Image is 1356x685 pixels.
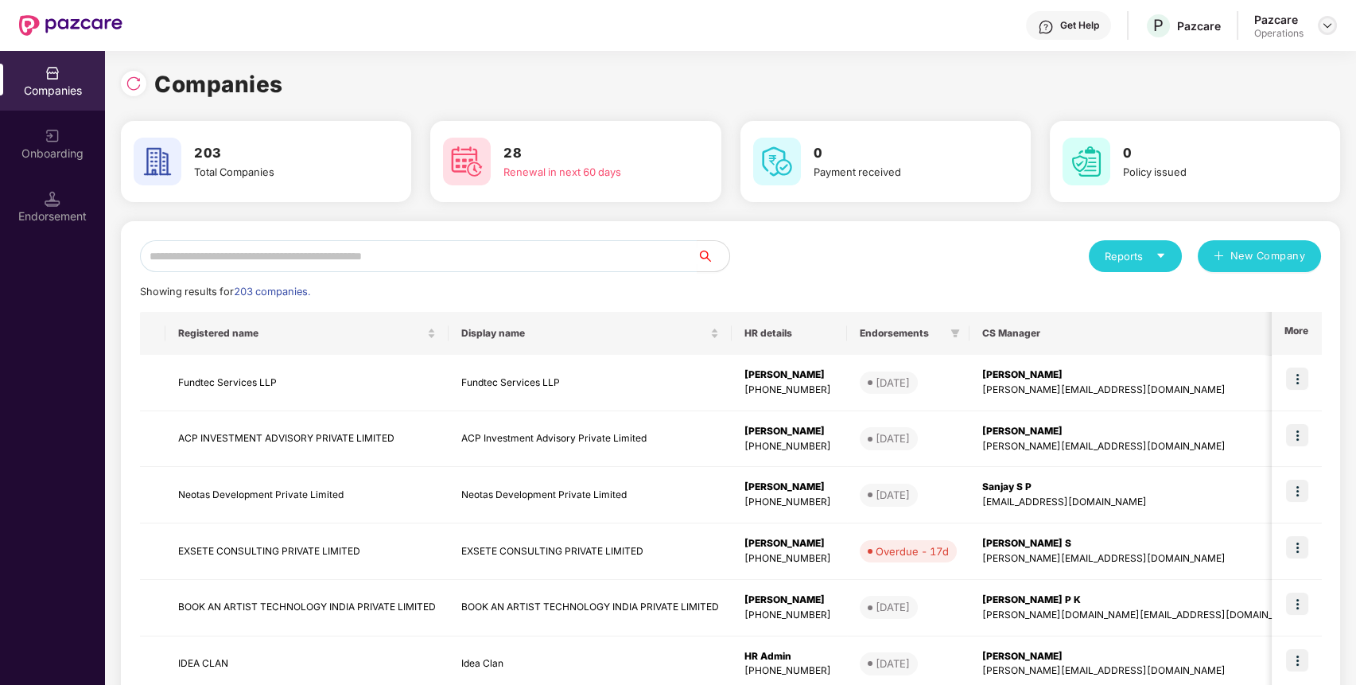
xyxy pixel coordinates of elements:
img: svg+xml;base64,PHN2ZyB4bWxucz0iaHR0cDovL3d3dy53My5vcmcvMjAwMC9zdmciIHdpZHRoPSI2MCIgaGVpZ2h0PSI2MC... [443,138,491,185]
td: ACP INVESTMENT ADVISORY PRIVATE LIMITED [165,411,449,468]
span: plus [1214,251,1224,263]
span: Registered name [178,327,424,340]
img: svg+xml;base64,PHN2ZyB4bWxucz0iaHR0cDovL3d3dy53My5vcmcvMjAwMC9zdmciIHdpZHRoPSI2MCIgaGVpZ2h0PSI2MC... [753,138,801,185]
div: Pazcare [1254,12,1304,27]
img: icon [1286,368,1308,390]
img: svg+xml;base64,PHN2ZyBpZD0iRHJvcGRvd24tMzJ4MzIiIHhtbG5zPSJodHRwOi8vd3d3LnczLm9yZy8yMDAwL3N2ZyIgd2... [1321,19,1334,32]
div: [DATE] [876,487,910,503]
div: [PERSON_NAME] [744,536,834,551]
div: [DATE] [876,375,910,391]
div: [PERSON_NAME][EMAIL_ADDRESS][DOMAIN_NAME] [982,439,1304,454]
img: svg+xml;base64,PHN2ZyBpZD0iQ29tcGFuaWVzIiB4bWxucz0iaHR0cDovL3d3dy53My5vcmcvMjAwMC9zdmciIHdpZHRoPS... [45,65,60,81]
div: [PERSON_NAME] S [982,536,1304,551]
span: P [1153,16,1164,35]
td: Neotas Development Private Limited [449,467,732,523]
span: CS Manager [982,327,1292,340]
td: Fundtec Services LLP [449,355,732,411]
button: plusNew Company [1198,240,1321,272]
div: [PERSON_NAME] [744,593,834,608]
div: Sanjay S P [982,480,1304,495]
span: search [697,250,729,263]
img: svg+xml;base64,PHN2ZyBpZD0iUmVsb2FkLTMyeDMyIiB4bWxucz0iaHR0cDovL3d3dy53My5vcmcvMjAwMC9zdmciIHdpZH... [126,76,142,91]
img: svg+xml;base64,PHN2ZyBpZD0iSGVscC0zMngzMiIgeG1sbnM9Imh0dHA6Ly93d3cudzMub3JnLzIwMDAvc3ZnIiB3aWR0aD... [1038,19,1054,35]
div: [PHONE_NUMBER] [744,439,834,454]
th: HR details [732,312,847,355]
h3: 28 [503,143,676,164]
img: svg+xml;base64,PHN2ZyB3aWR0aD0iMjAiIGhlaWdodD0iMjAiIHZpZXdCb3g9IjAgMCAyMCAyMCIgZmlsbD0ibm9uZSIgeG... [45,128,60,144]
span: New Company [1230,248,1306,264]
div: [PHONE_NUMBER] [744,664,834,679]
div: Reports [1105,248,1166,264]
img: svg+xml;base64,PHN2ZyB4bWxucz0iaHR0cDovL3d3dy53My5vcmcvMjAwMC9zdmciIHdpZHRoPSI2MCIgaGVpZ2h0PSI2MC... [1063,138,1110,185]
div: Get Help [1060,19,1099,32]
img: icon [1286,480,1308,502]
div: Operations [1254,27,1304,40]
div: HR Admin [744,649,834,664]
div: [PHONE_NUMBER] [744,551,834,566]
div: [DATE] [876,430,910,446]
th: Registered name [165,312,449,355]
div: [PHONE_NUMBER] [744,608,834,623]
span: Endorsements [860,327,944,340]
td: BOOK AN ARTIST TECHNOLOGY INDIA PRIVATE LIMITED [165,580,449,636]
span: Display name [461,327,707,340]
div: [PERSON_NAME] [744,480,834,495]
div: Overdue - 17d [876,543,949,559]
button: search [697,240,730,272]
div: [DATE] [876,656,910,671]
img: icon [1286,424,1308,446]
span: filter [947,324,963,343]
img: svg+xml;base64,PHN2ZyB4bWxucz0iaHR0cDovL3d3dy53My5vcmcvMjAwMC9zdmciIHdpZHRoPSI2MCIgaGVpZ2h0PSI2MC... [134,138,181,185]
td: ACP Investment Advisory Private Limited [449,411,732,468]
img: svg+xml;base64,PHN2ZyB3aWR0aD0iMTQuNSIgaGVpZ2h0PSIxNC41IiB2aWV3Qm94PSIwIDAgMTYgMTYiIGZpbGw9Im5vbm... [45,191,60,207]
div: Total Companies [194,164,367,180]
img: New Pazcare Logo [19,15,122,36]
h3: 0 [814,143,986,164]
div: [PHONE_NUMBER] [744,495,834,510]
span: 203 companies. [234,286,310,298]
div: Pazcare [1177,18,1221,33]
img: icon [1286,536,1308,559]
div: [DATE] [876,599,910,615]
img: icon [1286,649,1308,671]
td: Fundtec Services LLP [165,355,449,411]
h1: Companies [154,67,283,102]
div: [PERSON_NAME] [744,424,834,439]
div: [PERSON_NAME][EMAIL_ADDRESS][DOMAIN_NAME] [982,383,1304,398]
div: [PHONE_NUMBER] [744,383,834,398]
td: EXSETE CONSULTING PRIVATE LIMITED [449,523,732,580]
div: [PERSON_NAME] [982,424,1304,439]
h3: 203 [194,143,367,164]
td: Neotas Development Private Limited [165,467,449,523]
td: EXSETE CONSULTING PRIVATE LIMITED [165,523,449,580]
div: [PERSON_NAME] [982,649,1304,664]
div: [PERSON_NAME][EMAIL_ADDRESS][DOMAIN_NAME] [982,664,1304,679]
div: [PERSON_NAME] [982,368,1304,383]
span: filter [950,329,960,338]
th: More [1272,312,1321,355]
div: [PERSON_NAME][DOMAIN_NAME][EMAIL_ADDRESS][DOMAIN_NAME] [982,608,1304,623]
div: Policy issued [1123,164,1296,180]
div: Renewal in next 60 days [503,164,676,180]
img: icon [1286,593,1308,615]
div: [PERSON_NAME][EMAIL_ADDRESS][DOMAIN_NAME] [982,551,1304,566]
span: caret-down [1156,251,1166,261]
div: [EMAIL_ADDRESS][DOMAIN_NAME] [982,495,1304,510]
h3: 0 [1123,143,1296,164]
th: Display name [449,312,732,355]
div: [PERSON_NAME] P K [982,593,1304,608]
div: [PERSON_NAME] [744,368,834,383]
td: BOOK AN ARTIST TECHNOLOGY INDIA PRIVATE LIMITED [449,580,732,636]
span: Showing results for [140,286,310,298]
div: Payment received [814,164,986,180]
